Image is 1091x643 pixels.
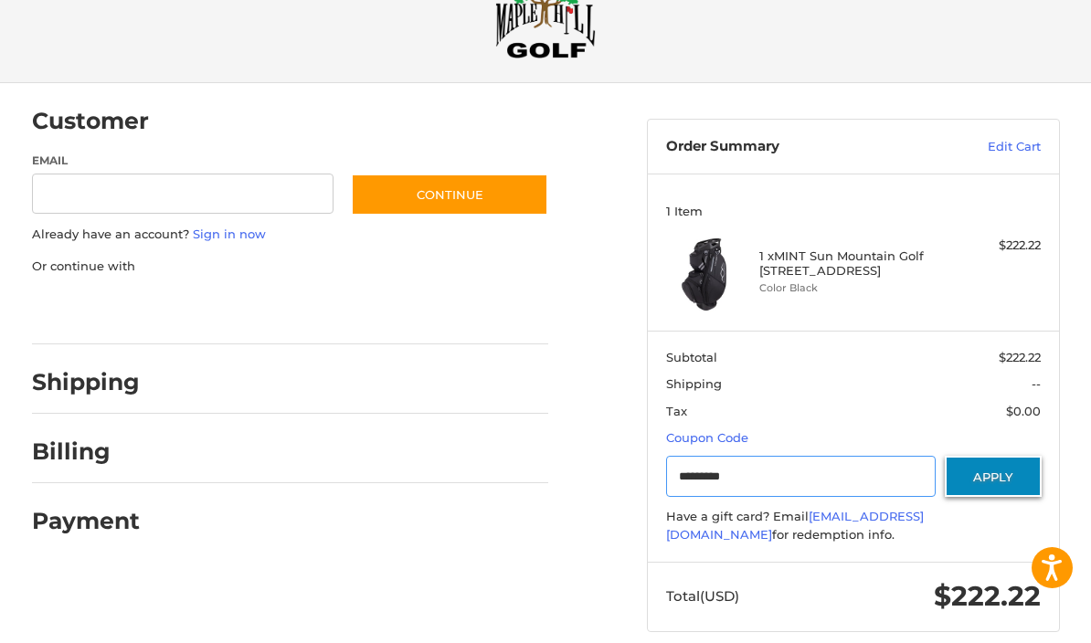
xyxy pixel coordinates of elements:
h4: 1 x MINT Sun Mountain Golf [STREET_ADDRESS] [759,248,942,279]
h2: Billing [32,437,139,466]
input: Gift Certificate or Coupon Code [666,456,936,497]
li: Color Black [759,280,942,296]
a: Sign in now [193,227,266,241]
span: Subtotal [666,350,717,364]
div: $222.22 [947,237,1041,255]
span: -- [1032,376,1041,391]
a: Coupon Code [666,430,748,445]
button: Apply [945,456,1042,497]
span: $222.22 [934,579,1041,613]
iframe: PayPal-paylater [181,293,318,326]
h2: Shipping [32,368,140,396]
a: Edit Cart [921,138,1041,156]
span: $222.22 [999,350,1041,364]
label: Email [32,153,334,169]
span: Tax [666,404,687,418]
h3: 1 Item [666,204,1041,218]
button: Continue [351,174,548,216]
iframe: PayPal-paypal [26,293,163,326]
span: $0.00 [1006,404,1041,418]
iframe: PayPal-venmo [335,293,472,326]
span: Shipping [666,376,722,391]
h3: Order Summary [666,138,922,156]
p: Or continue with [32,258,549,276]
h2: Customer [32,107,149,135]
p: Already have an account? [32,226,549,244]
h2: Payment [32,507,140,535]
span: Total (USD) [666,587,739,605]
a: [EMAIL_ADDRESS][DOMAIN_NAME] [666,509,924,542]
div: Have a gift card? Email for redemption info. [666,508,1041,543]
